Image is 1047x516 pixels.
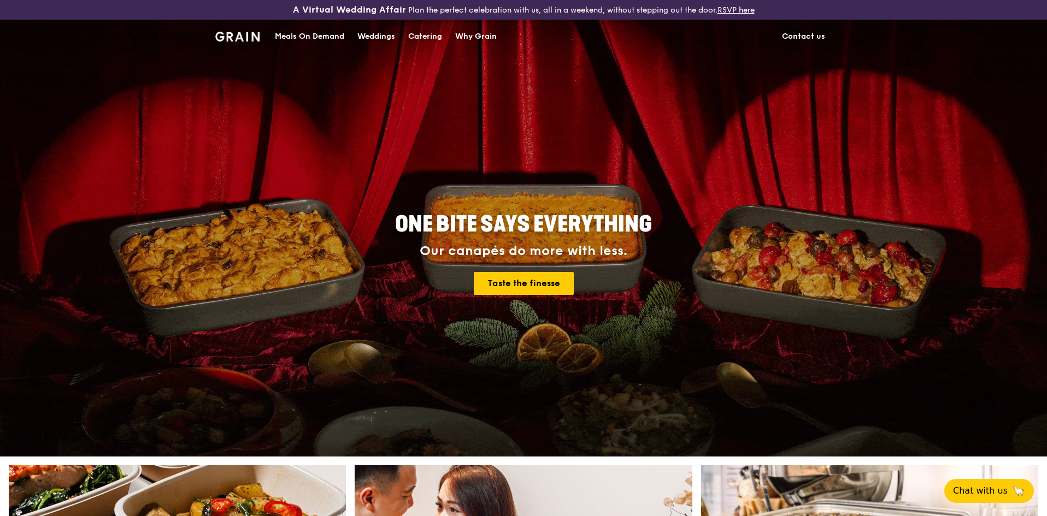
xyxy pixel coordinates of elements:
[449,20,503,53] a: Why Grain
[395,211,652,238] span: ONE BITE SAYS EVERYTHING
[215,32,260,41] img: Grain
[474,272,574,295] a: Taste the finesse
[351,20,402,53] a: Weddings
[357,20,395,53] div: Weddings
[1012,484,1025,497] span: 🦙
[953,484,1008,497] span: Chat with us
[775,20,832,53] a: Contact us
[402,20,449,53] a: Catering
[944,479,1034,503] button: Chat with us🦙
[293,4,406,15] h3: A Virtual Wedding Affair
[455,20,497,53] div: Why Grain
[717,5,755,15] a: RSVP here
[209,4,838,15] div: Plan the perfect celebration with us, all in a weekend, without stepping out the door.
[408,20,442,53] div: Catering
[215,19,260,52] a: GrainGrain
[327,244,720,259] div: Our canapés do more with less.
[275,20,344,53] div: Meals On Demand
